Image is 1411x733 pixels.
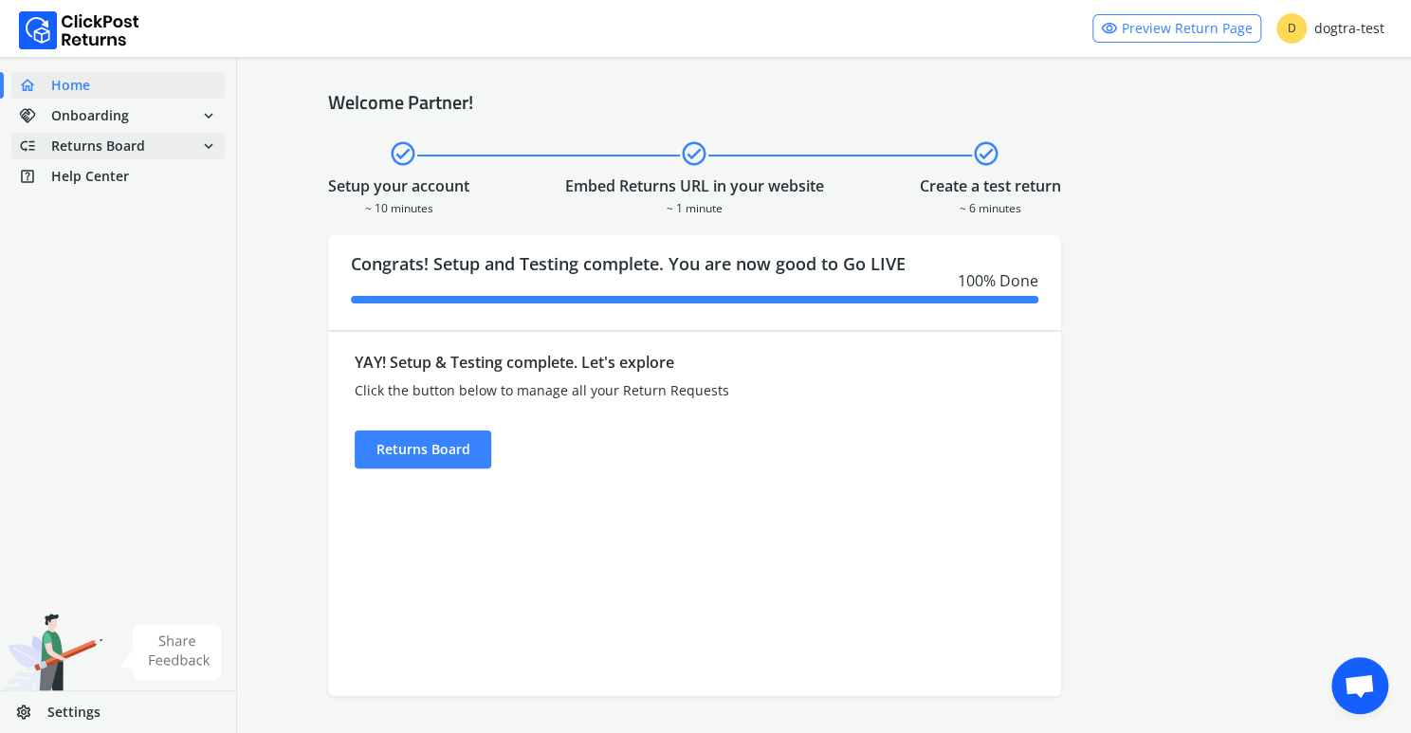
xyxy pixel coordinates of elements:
[51,137,145,156] span: Returns Board
[11,72,225,99] a: homeHome
[920,197,1061,216] div: ~ 6 minutes
[355,351,851,374] div: YAY! Setup & Testing complete. Let's explore
[200,133,217,159] span: expand_more
[351,269,1038,292] div: 100 % Done
[328,174,469,197] div: Setup your account
[565,197,824,216] div: ~ 1 minute
[19,72,51,99] span: home
[920,174,1061,197] div: Create a test return
[680,137,708,171] span: check_circle
[11,163,225,190] a: help_centerHelp Center
[47,703,101,722] span: Settings
[1276,13,1384,44] div: dogtra-test
[355,381,851,400] div: Click the button below to manage all your Return Requests
[1276,13,1307,44] span: D
[119,624,222,680] img: share feedback
[51,76,90,95] span: Home
[328,197,469,216] div: ~ 10 minutes
[328,235,1061,330] div: Congrats! Setup and Testing complete. You are now good to Go LIVE
[200,102,217,129] span: expand_more
[328,91,1320,114] h4: Welcome Partner!
[19,163,51,190] span: help_center
[19,133,51,159] span: low_priority
[51,167,129,186] span: Help Center
[355,431,491,468] div: Returns Board
[1092,14,1261,43] a: visibilityPreview Return Page
[15,699,47,725] span: settings
[972,137,1000,171] span: check_circle
[565,174,824,197] div: Embed Returns URL in your website
[19,11,139,49] img: Logo
[1331,657,1388,714] div: Open chat
[19,102,51,129] span: handshake
[1101,15,1118,42] span: visibility
[51,106,129,125] span: Onboarding
[389,137,417,171] span: check_circle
